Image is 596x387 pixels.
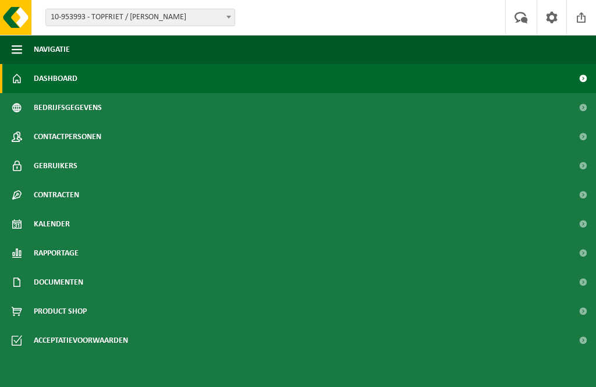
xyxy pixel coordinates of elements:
span: Gebruikers [34,151,77,180]
span: Rapportage [34,239,79,268]
span: Bedrijfsgegevens [34,93,102,122]
span: Contracten [34,180,79,210]
span: 10-953993 - TOPFRIET / STAES-VAN ROY - LIPPELO [45,9,235,26]
span: Dashboard [34,64,77,93]
span: Navigatie [34,35,70,64]
span: 10-953993 - TOPFRIET / STAES-VAN ROY - LIPPELO [46,9,235,26]
span: Product Shop [34,297,87,326]
span: Contactpersonen [34,122,101,151]
span: Documenten [34,268,83,297]
span: Acceptatievoorwaarden [34,326,128,355]
span: Kalender [34,210,70,239]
